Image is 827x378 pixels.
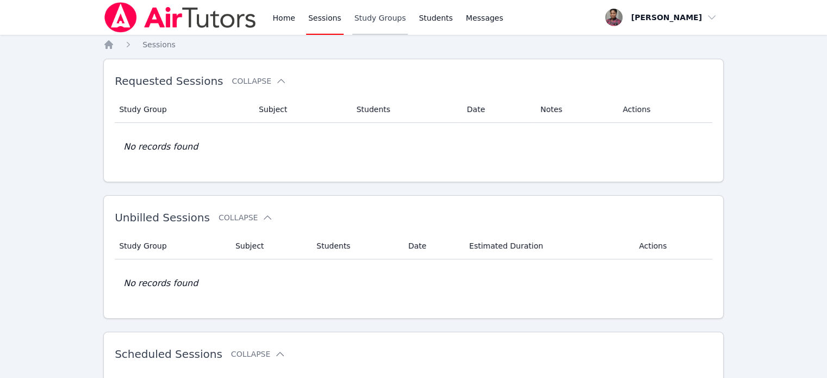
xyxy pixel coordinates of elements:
[350,96,460,123] th: Students
[115,211,210,224] span: Unbilled Sessions
[534,96,617,123] th: Notes
[103,2,257,33] img: Air Tutors
[115,75,223,88] span: Requested Sessions
[461,96,534,123] th: Date
[115,123,712,171] td: No records found
[142,39,176,50] a: Sessions
[616,96,712,123] th: Actions
[463,233,632,259] th: Estimated Duration
[232,76,286,86] button: Collapse
[115,348,222,361] span: Scheduled Sessions
[231,349,285,360] button: Collapse
[402,233,463,259] th: Date
[103,39,724,50] nav: Breadcrumb
[466,13,503,23] span: Messages
[142,40,176,49] span: Sessions
[310,233,402,259] th: Students
[252,96,350,123] th: Subject
[632,233,712,259] th: Actions
[115,233,229,259] th: Study Group
[115,96,252,123] th: Study Group
[219,212,273,223] button: Collapse
[115,259,712,307] td: No records found
[229,233,310,259] th: Subject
